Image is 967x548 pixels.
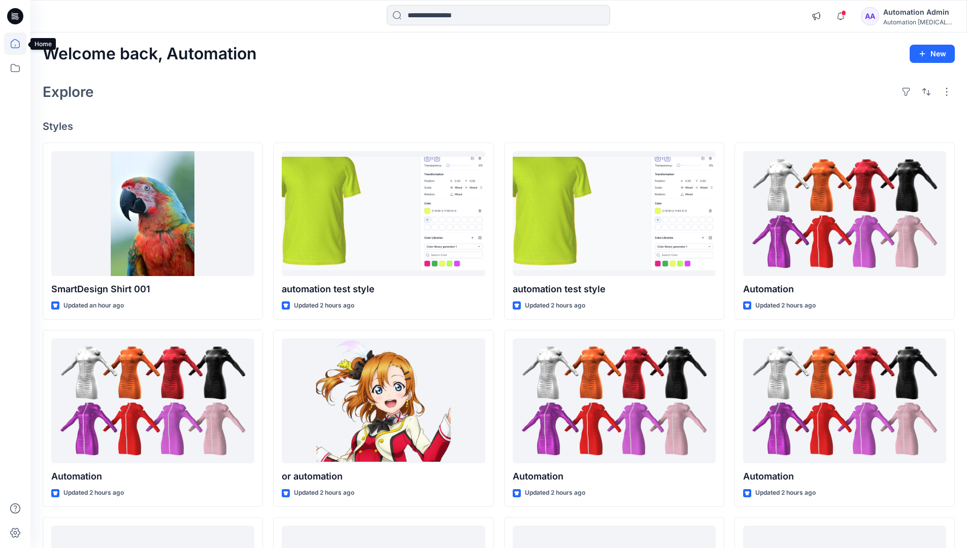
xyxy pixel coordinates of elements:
[51,151,254,277] a: SmartDesign Shirt 001
[743,151,946,277] a: Automation
[294,488,354,498] p: Updated 2 hours ago
[513,338,716,464] a: Automation
[282,338,485,464] a: or automation
[43,120,955,132] h4: Styles
[861,7,879,25] div: AA
[513,282,716,296] p: automation test style
[51,282,254,296] p: SmartDesign Shirt 001
[910,45,955,63] button: New
[743,282,946,296] p: Automation
[513,151,716,277] a: automation test style
[883,18,954,26] div: Automation [MEDICAL_DATA]...
[883,6,954,18] div: Automation Admin
[51,338,254,464] a: Automation
[282,151,485,277] a: automation test style
[294,300,354,311] p: Updated 2 hours ago
[51,469,254,484] p: Automation
[755,488,816,498] p: Updated 2 hours ago
[282,469,485,484] p: or automation
[513,469,716,484] p: Automation
[525,488,585,498] p: Updated 2 hours ago
[43,45,257,63] h2: Welcome back, Automation
[282,282,485,296] p: automation test style
[743,469,946,484] p: Automation
[743,338,946,464] a: Automation
[63,488,124,498] p: Updated 2 hours ago
[755,300,816,311] p: Updated 2 hours ago
[43,84,94,100] h2: Explore
[525,300,585,311] p: Updated 2 hours ago
[63,300,124,311] p: Updated an hour ago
